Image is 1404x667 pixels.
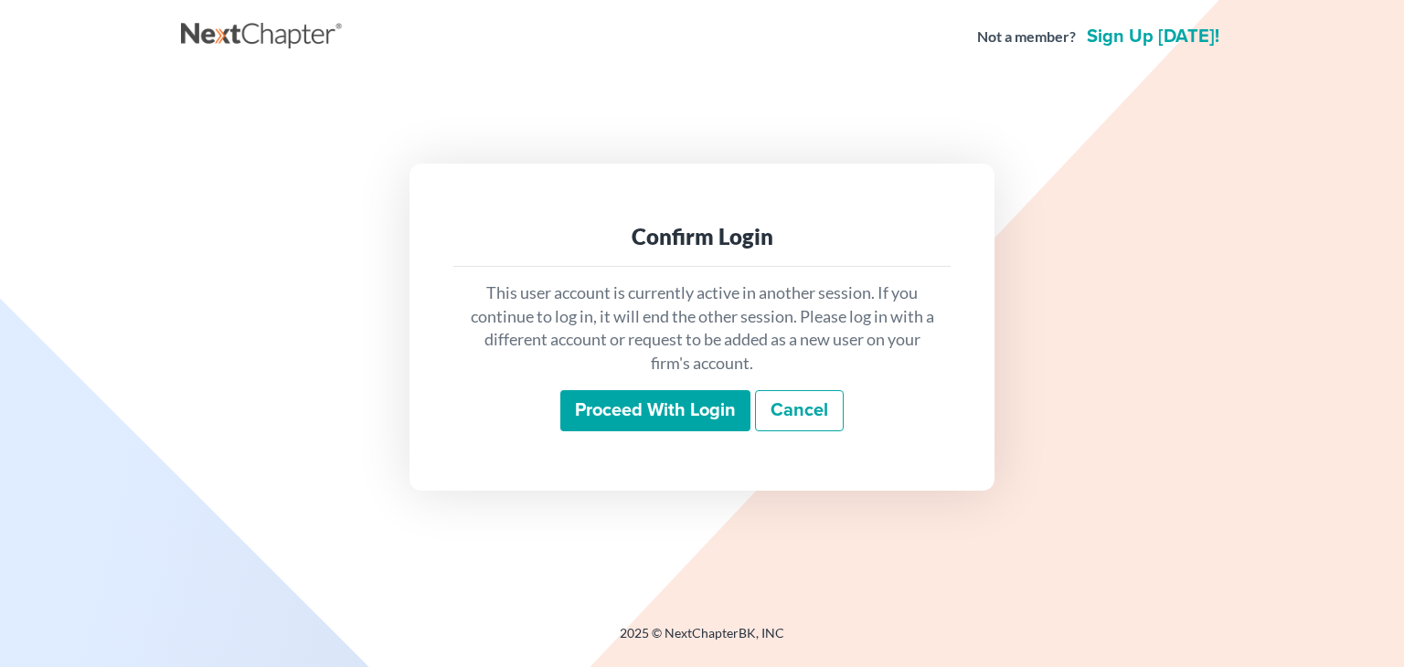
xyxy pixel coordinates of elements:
strong: Not a member? [977,26,1076,48]
p: This user account is currently active in another session. If you continue to log in, it will end ... [468,281,936,376]
div: 2025 © NextChapterBK, INC [181,624,1223,657]
input: Proceed with login [560,390,750,432]
a: Cancel [755,390,844,432]
a: Sign up [DATE]! [1083,27,1223,46]
div: Confirm Login [468,222,936,251]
